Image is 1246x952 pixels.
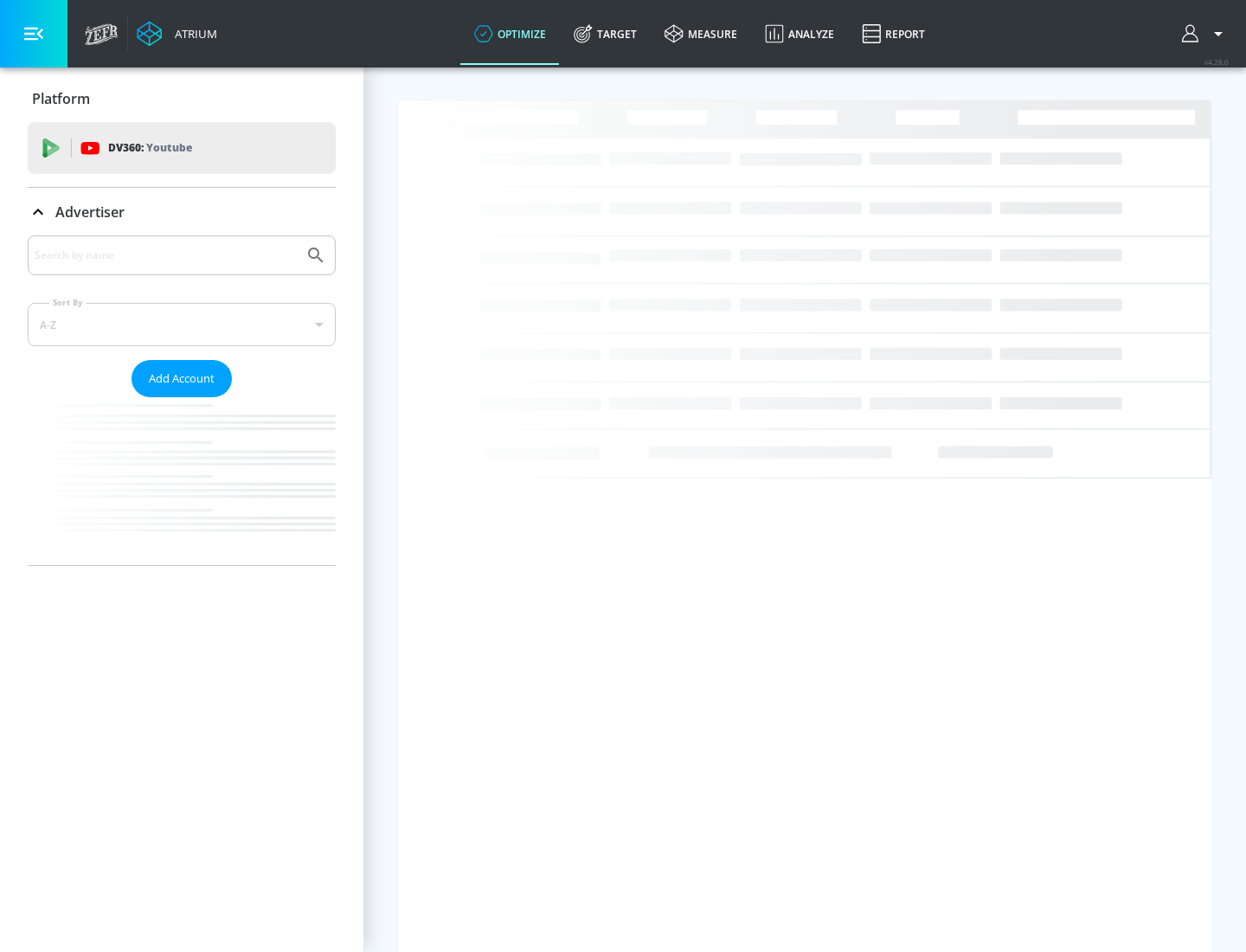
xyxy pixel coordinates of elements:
a: Report [848,3,939,65]
div: Atrium [168,26,217,42]
a: optimize [460,3,560,65]
nav: list of Advertiser [28,397,336,565]
a: Atrium [137,21,217,47]
p: Advertiser [55,203,125,222]
input: Search by name [35,244,297,267]
div: Advertiser [28,188,336,236]
a: measure [651,3,751,65]
label: Sort By [49,297,87,308]
a: Analyze [751,3,848,65]
button: Add Account [132,360,232,397]
div: A-Z [28,303,336,346]
div: DV360: Youtube [28,122,336,174]
span: Add Account [149,369,215,389]
span: v 4.28.0 [1204,57,1229,67]
div: Advertiser [28,235,336,565]
div: Platform [28,74,336,123]
a: Target [560,3,651,65]
p: DV360: [108,138,192,158]
p: Youtube [146,138,192,157]
p: Platform [32,89,90,108]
